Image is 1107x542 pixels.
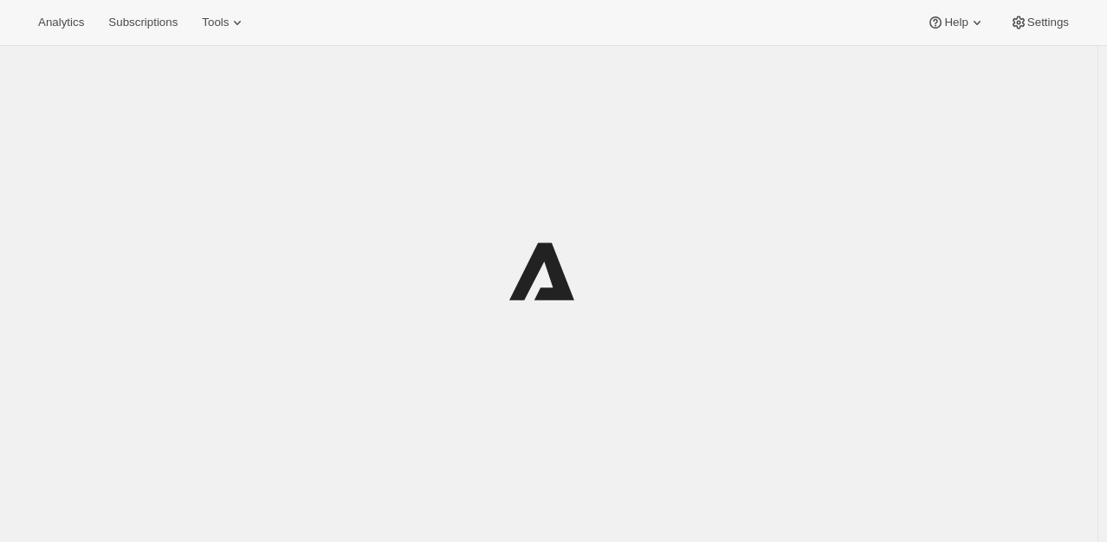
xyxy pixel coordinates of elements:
span: Help [944,16,968,29]
span: Tools [202,16,229,29]
button: Tools [191,10,256,35]
span: Analytics [38,16,84,29]
button: Settings [1000,10,1079,35]
button: Analytics [28,10,94,35]
span: Settings [1027,16,1069,29]
button: Subscriptions [98,10,188,35]
span: Subscriptions [108,16,178,29]
button: Help [916,10,995,35]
